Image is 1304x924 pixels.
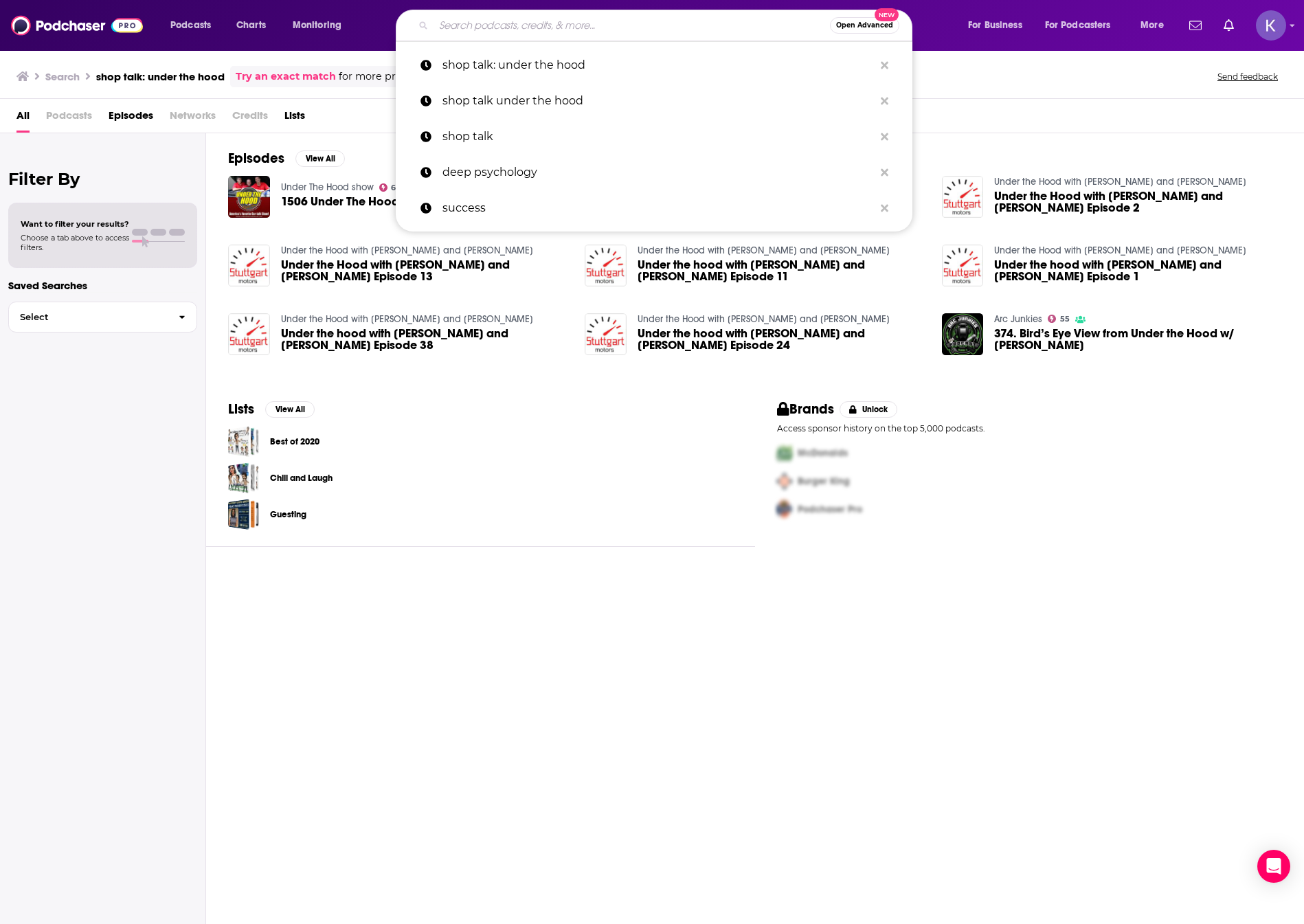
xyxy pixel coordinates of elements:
[942,313,984,355] img: 374. Bird’s Eye View from Under the Hood w/ Dusty James
[228,426,259,457] a: Best of 2020
[442,190,874,226] p: success
[994,259,1282,282] span: Under the hood with [PERSON_NAME] and [PERSON_NAME] Episode 1
[994,176,1246,188] a: Under the Hood with Chris and Shawn
[830,17,899,34] button: Open AdvancedNew
[161,14,229,36] button: open menu
[409,10,925,41] div: Search podcasts, credits, & more...
[8,302,197,333] button: Select
[281,259,569,282] span: Under the Hood with [PERSON_NAME] and [PERSON_NAME] Episode 13
[96,70,225,83] h3: shop talk: under the hood
[1131,14,1181,36] button: open menu
[1184,14,1207,37] a: Show notifications dropdown
[293,16,341,35] span: Monitoring
[228,150,284,167] h2: Episodes
[281,181,374,193] a: Under The Hood show
[994,190,1282,214] a: Under the Hood with Chris and Shawn Episode 2
[638,259,925,282] a: Under the hood with Chris and Shawn Episode 11
[585,313,627,355] img: Under the hood with Chris and Shawn Episode 24
[228,245,270,286] img: Under the Hood with Chris and Shawn Episode 13
[281,196,541,207] a: 1506 Under The Hood's Shop Is Hiring say what?
[396,47,912,83] a: shop talk: under the hood
[942,245,984,286] img: Under the hood with Chris and Shawn Episode 1
[994,328,1282,351] span: 374. Bird’s Eye View from Under the Hood w/ [PERSON_NAME]
[442,47,874,83] p: shop talk: under the hood
[638,245,890,256] a: Under the Hood with Chris and Shawn
[228,499,259,530] a: Guesting
[396,83,912,119] a: shop talk under the hood
[968,16,1022,35] span: For Business
[396,155,912,190] a: deep psychology
[270,507,306,522] a: Guesting
[283,14,359,36] button: open menu
[442,83,874,119] p: shop talk under the hood
[228,462,259,493] a: Chill and Laugh
[777,423,1282,433] p: Access sponsor history on the top 5,000 podcasts.
[281,328,569,351] span: Under the hood with [PERSON_NAME] and [PERSON_NAME] Episode 38
[236,69,336,84] a: Try an exact match
[585,245,627,286] img: Under the hood with Chris and Shawn Episode 11
[1256,10,1286,41] span: Logged in as kpearson13190
[1048,315,1070,323] a: 55
[442,155,874,190] p: deep psychology
[170,104,216,133] span: Networks
[396,190,912,226] a: success
[232,104,268,133] span: Credits
[836,22,893,29] span: Open Advanced
[228,176,270,218] a: 1506 Under The Hood's Shop Is Hiring say what?
[16,104,30,133] a: All
[798,475,850,487] span: Burger King
[281,259,569,282] a: Under the Hood with Chris and Shawn Episode 13
[798,504,862,515] span: Podchaser Pro
[772,439,798,467] img: First Pro Logo
[8,279,197,292] p: Saved Searches
[270,471,333,486] a: Chill and Laugh
[434,14,830,36] input: Search podcasts, credits, & more...
[994,259,1282,282] a: Under the hood with Chris and Shawn Episode 1
[284,104,305,133] a: Lists
[994,245,1246,256] a: Under the Hood with Chris and Shawn
[798,447,848,459] span: McDonalds
[442,119,874,155] p: shop talk
[1213,71,1282,82] button: Send feedback
[638,259,925,282] span: Under the hood with [PERSON_NAME] and [PERSON_NAME] Episode 11
[942,176,984,218] a: Under the Hood with Chris and Shawn Episode 2
[46,104,92,133] span: Podcasts
[1045,16,1111,35] span: For Podcasters
[295,150,345,167] button: View All
[777,401,834,418] h2: Brands
[228,401,315,418] a: ListsView All
[9,313,168,322] span: Select
[1257,850,1290,883] div: Open Intercom Messenger
[281,313,533,325] a: Under the Hood with Chris and Shawn
[958,14,1039,36] button: open menu
[772,495,798,523] img: Third Pro Logo
[396,119,912,155] a: shop talk
[1218,14,1239,37] a: Show notifications dropdown
[109,104,153,133] a: Episodes
[170,16,211,35] span: Podcasts
[1060,316,1070,322] span: 55
[1256,10,1286,41] img: User Profile
[875,8,899,21] span: New
[270,434,319,449] a: Best of 2020
[994,328,1282,351] a: 374. Bird’s Eye View from Under the Hood w/ Dusty James
[840,401,898,418] button: Unlock
[638,313,890,325] a: Under the Hood with Chris and Shawn
[281,245,533,256] a: Under the Hood with Chris and Shawn
[228,401,254,418] h2: Lists
[994,313,1042,325] a: Arc Junkies
[1140,16,1164,35] span: More
[228,313,270,355] img: Under the hood with Chris and Shawn Episode 38
[772,467,798,495] img: Second Pro Logo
